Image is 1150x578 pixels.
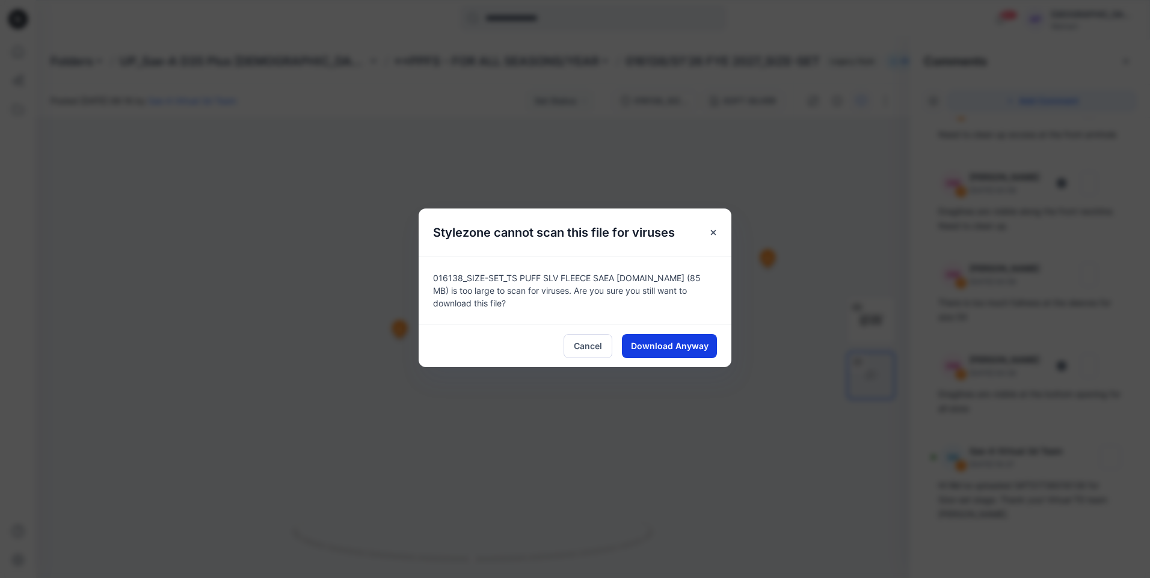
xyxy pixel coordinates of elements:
button: Cancel [564,334,612,358]
button: Close [703,222,724,243]
span: Cancel [574,339,602,352]
span: Download Anyway [631,339,709,352]
button: Download Anyway [622,334,717,358]
h5: Stylezone cannot scan this file for viruses [419,208,689,257]
div: 016138_SIZE-SET_TS PUFF SLV FLEECE SAEA [DOMAIN_NAME] (85 MB) is too large to scan for viruses. A... [419,257,731,324]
